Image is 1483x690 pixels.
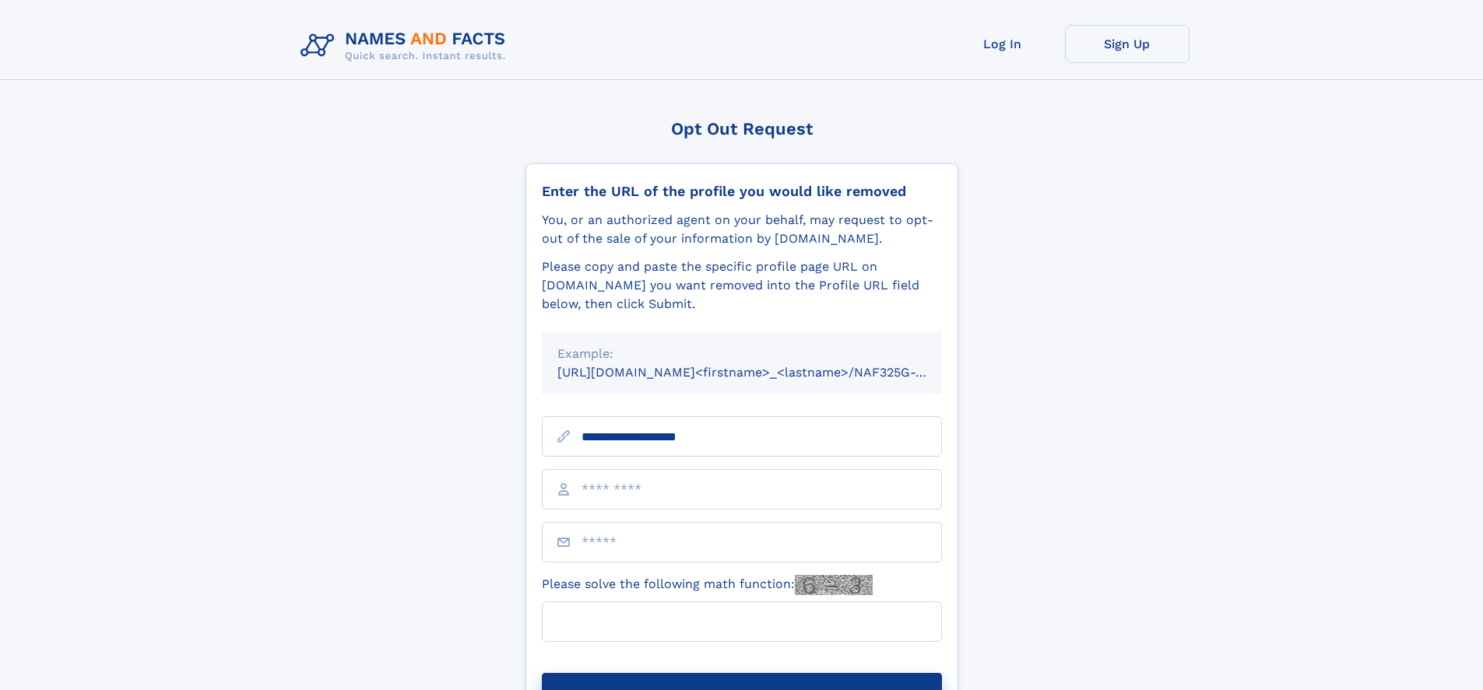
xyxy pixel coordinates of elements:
div: Example: [557,345,926,363]
a: Sign Up [1065,25,1190,63]
div: Enter the URL of the profile you would like removed [542,183,942,200]
img: Logo Names and Facts [294,25,518,67]
label: Please solve the following math function: [542,575,873,595]
a: Log In [940,25,1065,63]
div: Opt Out Request [525,119,958,138]
div: You, or an authorized agent on your behalf, may request to opt-out of the sale of your informatio... [542,211,942,248]
small: [URL][DOMAIN_NAME]<firstname>_<lastname>/NAF325G-xxxxxxxx [557,365,972,380]
div: Please copy and paste the specific profile page URL on [DOMAIN_NAME] you want removed into the Pr... [542,257,942,313]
